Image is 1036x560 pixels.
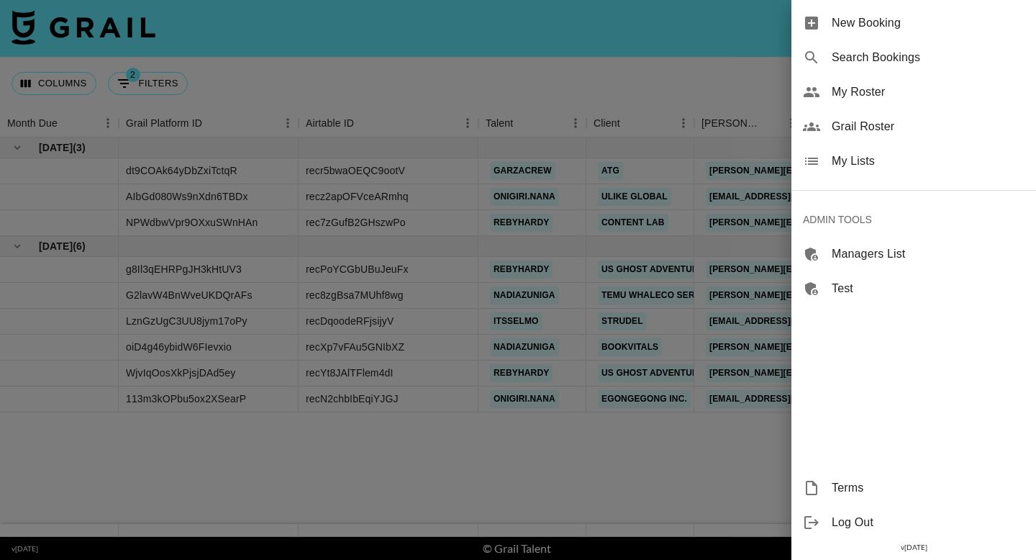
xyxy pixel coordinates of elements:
span: My Roster [832,83,1024,101]
div: My Roster [791,75,1036,109]
div: New Booking [791,6,1036,40]
div: ADMIN TOOLS [791,202,1036,237]
span: New Booking [832,14,1024,32]
span: Log Out [832,514,1024,531]
span: My Lists [832,153,1024,170]
span: Test [832,280,1024,297]
span: Grail Roster [832,118,1024,135]
div: Search Bookings [791,40,1036,75]
div: Test [791,271,1036,306]
div: My Lists [791,144,1036,179]
span: Search Bookings [832,49,1024,66]
span: Terms [832,479,1024,497]
span: Managers List [832,245,1024,263]
div: Terms [791,471,1036,505]
div: v [DATE] [791,540,1036,555]
div: Grail Roster [791,109,1036,144]
div: Managers List [791,237,1036,271]
div: Log Out [791,505,1036,540]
